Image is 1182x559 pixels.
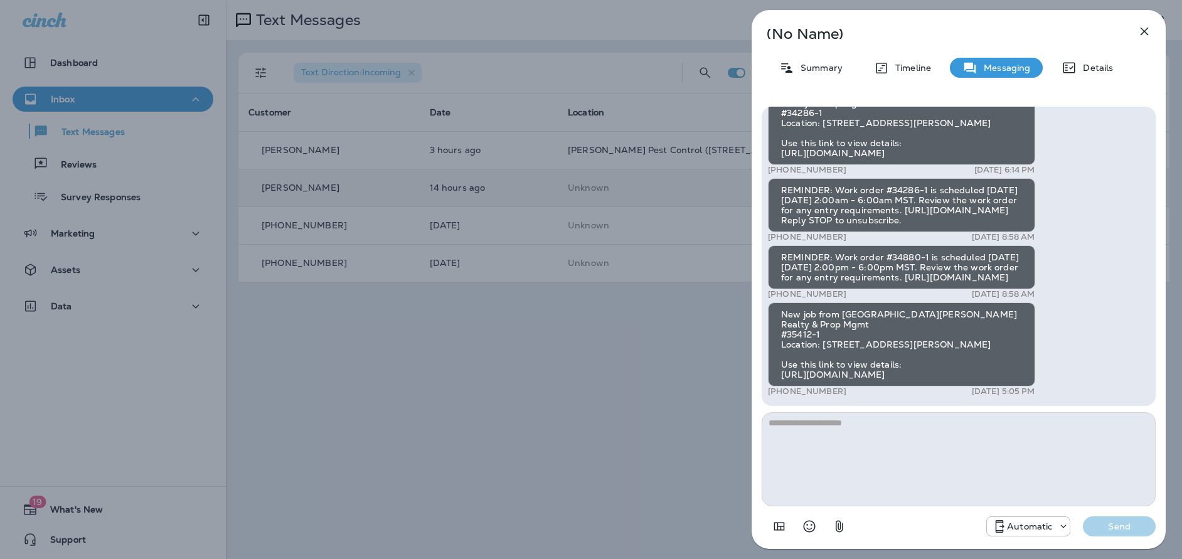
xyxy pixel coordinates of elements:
[977,63,1030,73] p: Messaging
[768,165,846,175] p: [PHONE_NUMBER]
[797,514,822,539] button: Select an emoji
[768,289,846,299] p: [PHONE_NUMBER]
[972,386,1035,397] p: [DATE] 5:05 PM
[768,232,846,242] p: [PHONE_NUMBER]
[768,245,1035,289] div: REMINDER: Work order #34880-1 is scheduled [DATE] [DATE] 2:00pm - 6:00pm MST. Review the work ord...
[768,81,1035,165] div: New job from [GEOGRAPHIC_DATA][PERSON_NAME] Realty & Prop Mgmt #34286-1 Location: [STREET_ADDRESS...
[974,165,1035,175] p: [DATE] 6:14 PM
[889,63,931,73] p: Timeline
[768,302,1035,386] div: New job from [GEOGRAPHIC_DATA][PERSON_NAME] Realty & Prop Mgmt #35412-1 Location: [STREET_ADDRESS...
[768,178,1035,232] div: REMINDER: Work order #34286-1 is scheduled [DATE] [DATE] 2:00am - 6:00am MST. Review the work ord...
[767,514,792,539] button: Add in a premade template
[768,386,846,397] p: [PHONE_NUMBER]
[1077,63,1113,73] p: Details
[972,289,1035,299] p: [DATE] 8:58 AM
[972,232,1035,242] p: [DATE] 8:58 AM
[794,63,843,73] p: Summary
[1007,521,1052,531] p: Automatic
[767,29,1109,39] p: (No Name)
